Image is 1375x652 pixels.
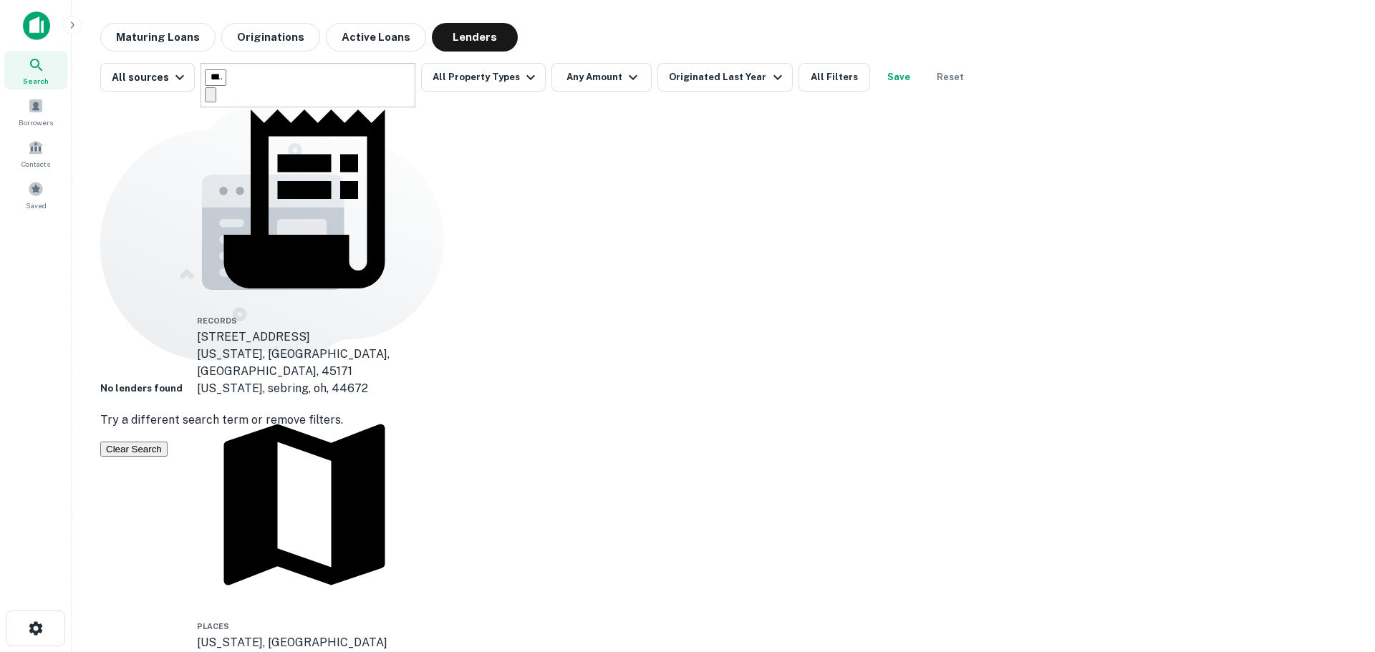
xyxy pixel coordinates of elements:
span: Search [23,75,49,87]
a: Saved [4,175,67,214]
button: All sources [100,63,195,92]
span: Borrowers [19,117,53,128]
div: [US_STATE], sebring, oh, 44672 [197,380,412,397]
div: [STREET_ADDRESS] [197,329,412,346]
button: All Filters [799,63,870,92]
div: [US_STATE], [GEOGRAPHIC_DATA] [197,634,412,651]
button: Originated Last Year [657,63,792,92]
button: Any Amount [551,63,652,92]
div: Originated Last Year [669,69,786,86]
button: Active Loans [326,23,426,52]
button: All Property Types [421,63,546,92]
p: Try a different search term or remove filters. [100,412,1346,429]
button: Lenders [432,23,518,52]
button: Save your search to get updates of matches that match your search criteria. [876,63,922,92]
a: Search [4,51,67,89]
div: [US_STATE], [GEOGRAPHIC_DATA], [GEOGRAPHIC_DATA], 45171 [197,346,412,380]
span: Saved [26,200,47,211]
span: Contacts [21,158,50,170]
a: Borrowers [4,92,67,131]
h5: No lenders found [100,381,1346,396]
div: All sources [112,69,188,86]
button: Maturing Loans [100,23,216,52]
button: Reset [927,63,973,92]
span: Records [197,316,237,325]
a: Contacts [4,134,67,172]
img: empty content [100,103,444,361]
img: capitalize-icon.png [23,11,50,40]
iframe: Chat Widget [1303,537,1375,606]
span: Places [197,622,229,631]
button: Originations [221,23,320,52]
button: Clear [205,87,216,102]
button: Clear Search [100,442,168,457]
